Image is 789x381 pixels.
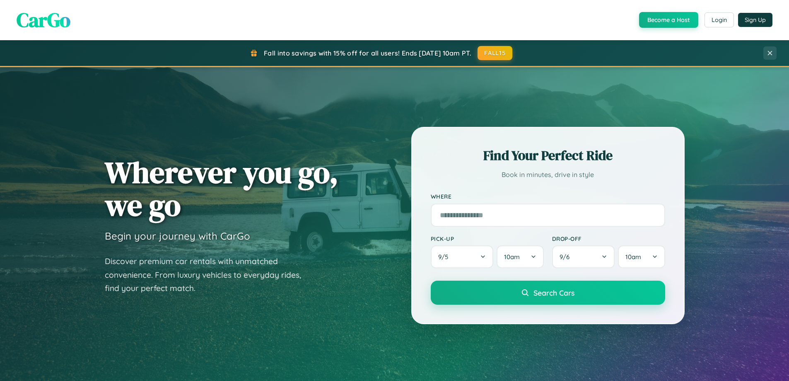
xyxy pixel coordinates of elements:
[478,46,512,60] button: FALL15
[105,230,250,242] h3: Begin your journey with CarGo
[497,245,543,268] button: 10am
[105,156,338,221] h1: Wherever you go, we go
[438,253,452,261] span: 9 / 5
[431,281,665,305] button: Search Cars
[431,169,665,181] p: Book in minutes, drive in style
[738,13,772,27] button: Sign Up
[431,146,665,165] h2: Find Your Perfect Ride
[552,235,665,242] label: Drop-off
[431,193,665,200] label: Where
[105,255,312,295] p: Discover premium car rentals with unmatched convenience. From luxury vehicles to everyday rides, ...
[431,245,494,268] button: 9/5
[264,49,471,57] span: Fall into savings with 15% off for all users! Ends [DATE] 10am PT.
[618,245,665,268] button: 10am
[560,253,574,261] span: 9 / 6
[552,245,615,268] button: 9/6
[17,6,70,34] span: CarGo
[625,253,641,261] span: 10am
[431,235,544,242] label: Pick-up
[639,12,698,28] button: Become a Host
[705,12,734,27] button: Login
[504,253,520,261] span: 10am
[533,288,574,297] span: Search Cars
